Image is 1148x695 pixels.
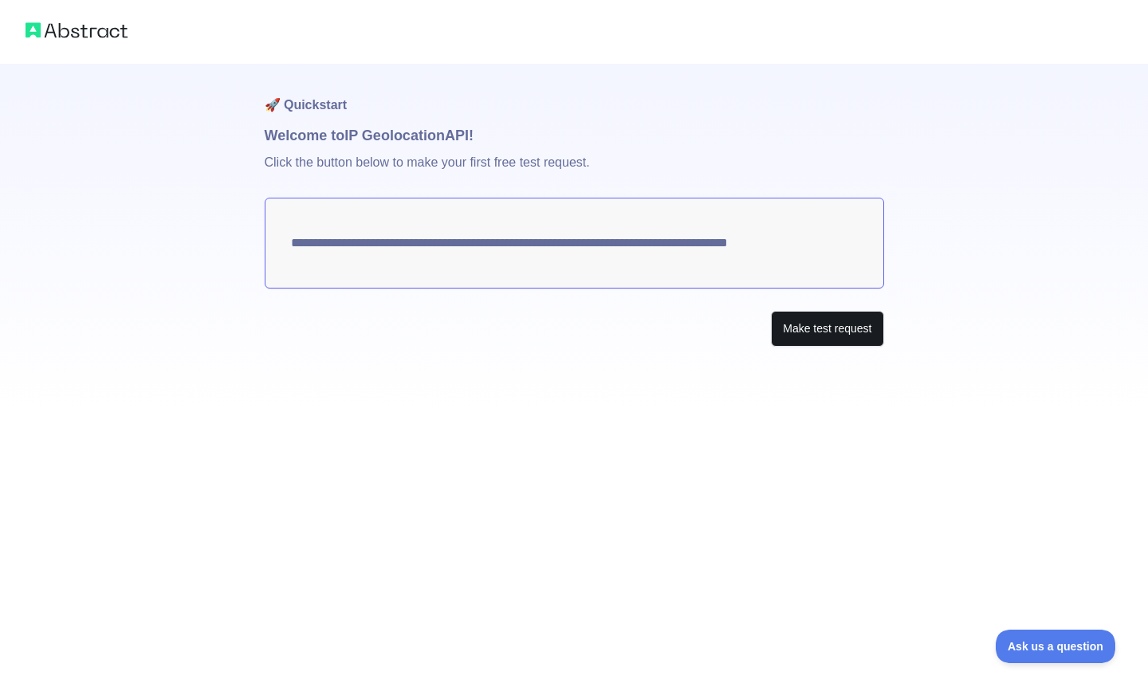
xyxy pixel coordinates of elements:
[265,147,884,198] p: Click the button below to make your first free test request.
[771,311,883,347] button: Make test request
[265,64,884,124] h1: 🚀 Quickstart
[265,124,884,147] h1: Welcome to IP Geolocation API!
[26,19,128,41] img: Abstract logo
[996,630,1116,663] iframe: Toggle Customer Support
